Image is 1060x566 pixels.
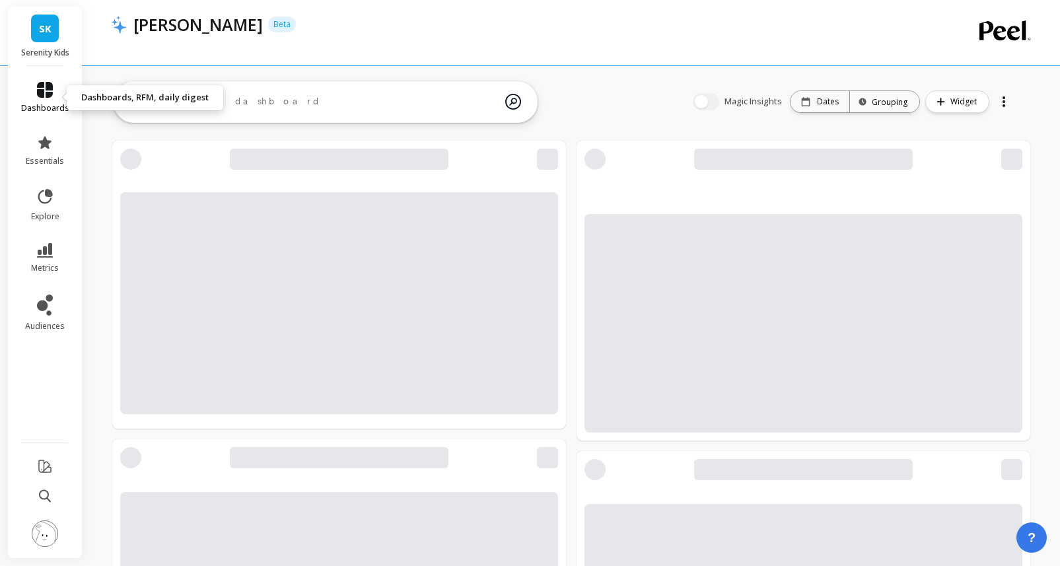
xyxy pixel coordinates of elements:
span: Widget [950,95,981,108]
span: metrics [31,263,59,273]
img: header icon [111,15,127,34]
span: Magic Insights [724,95,785,108]
span: audiences [25,321,65,332]
span: explore [31,211,59,222]
img: magic search icon [505,84,521,120]
span: dashboards [21,103,69,114]
span: essentials [26,156,64,166]
div: Grouping [862,96,907,108]
span: SK [39,21,52,36]
button: Widget [925,90,989,113]
span: ? [1028,528,1036,547]
p: Dawn [133,13,263,36]
p: Beta [268,17,296,32]
p: Serenity Kids [21,48,69,58]
button: ? [1016,522,1047,553]
img: profile picture [32,520,58,547]
p: Dates [817,96,839,107]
